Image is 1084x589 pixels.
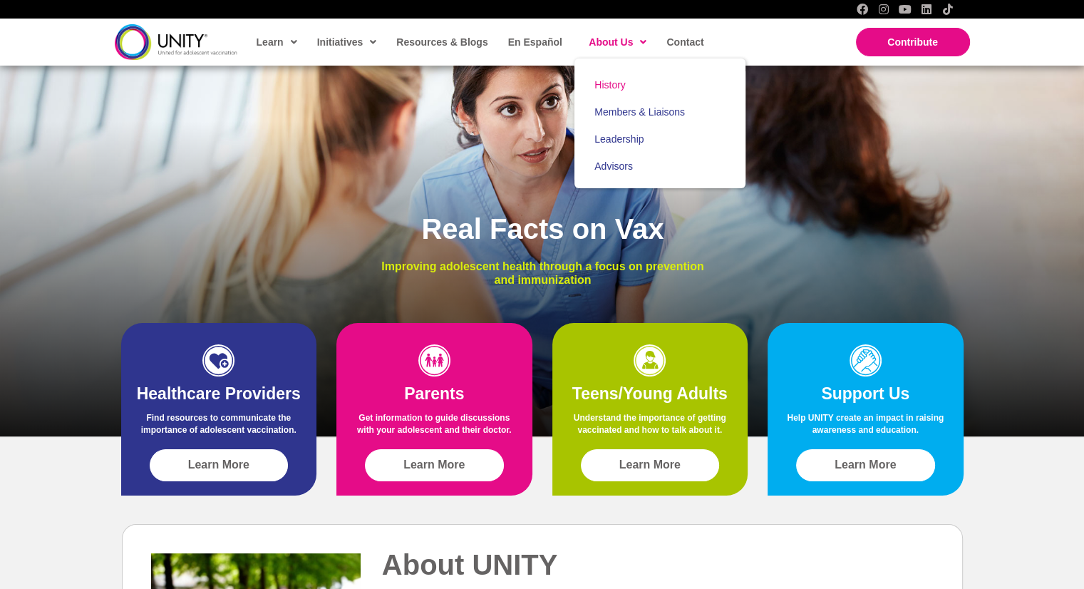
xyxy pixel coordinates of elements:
span: Learn More [188,459,249,471]
span: About Us [589,31,646,53]
a: Contribute [856,28,970,56]
p: Help UNITY create an impact in raising awareness and education. [782,412,949,444]
span: Learn [257,31,297,53]
span: Contribute [887,36,938,48]
img: icon-parents-1 [418,344,450,377]
img: icon-teens-1 [634,344,666,377]
span: Learn More [403,459,465,471]
span: En Español [508,36,562,48]
span: Leadership [594,133,644,145]
p: Understand the importance of getting vaccinated and how to talk about it. [567,412,734,444]
h2: Parents [351,384,518,405]
a: Contact [659,26,709,58]
span: Learn More [835,459,896,471]
span: About UNITY [382,549,558,580]
p: Get information to guide discussions with your adolescent and their doctor. [351,412,518,444]
a: Learn More [150,449,289,481]
a: History [574,71,745,98]
span: Learn More [619,459,681,471]
p: Find resources to communicate the importance of adolescent vaccination. [135,412,303,444]
span: History [594,79,626,91]
span: Members & Liaisons [594,106,685,118]
a: Learn More [796,449,935,481]
h2: Teens/Young Adults [567,384,734,405]
img: icon-HCP-1 [202,344,234,377]
a: Learn More [581,449,720,481]
h2: Healthcare Providers [135,384,303,405]
a: TikTok [942,4,954,15]
a: Instagram [878,4,889,15]
span: Resources & Blogs [396,36,487,48]
span: Advisors [594,160,633,172]
a: About Us [582,26,652,58]
a: Leadership [574,126,745,153]
h2: Support Us [782,384,949,405]
span: Real Facts on Vax [421,213,664,245]
span: Contact [666,36,703,48]
a: LinkedIn [921,4,932,15]
img: unity-logo-dark [115,24,237,59]
a: Advisors [574,153,745,180]
a: Facebook [857,4,868,15]
a: Members & Liaisons [574,98,745,126]
p: Improving adolescent health through a focus on prevention and immunization [371,260,715,287]
a: En Español [501,26,568,58]
a: YouTube [899,4,911,15]
a: Resources & Blogs [389,26,493,58]
img: icon-support-1 [850,344,882,377]
span: Initiatives [317,31,377,53]
a: Learn More [365,449,504,481]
